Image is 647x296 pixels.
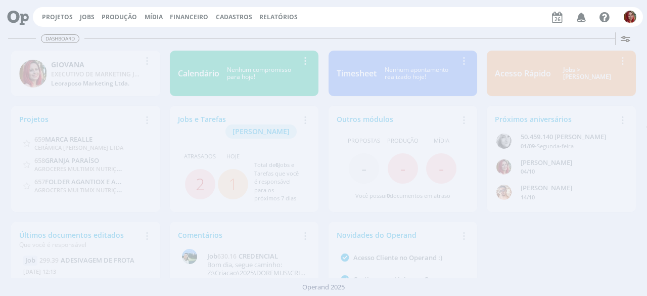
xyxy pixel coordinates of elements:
[496,185,512,200] img: V
[337,67,377,79] div: Timesheet
[216,13,252,21] span: Cadastros
[19,230,140,249] div: Últimos documentos editados
[178,67,219,79] div: Calendário
[329,51,477,96] a: TimesheetNenhum apontamentorealizado hoje!
[178,230,299,240] div: Comentários
[256,13,301,21] button: Relatórios
[34,177,157,186] a: 657FOLDER AGANTIOX E AGANTIOX PET
[45,177,157,186] span: FOLDER AGANTIOX E AGANTIOX PET
[34,156,45,165] span: 658
[387,192,390,199] span: 0
[34,163,164,173] span: AGROCERES MULTIMIX NUTRIÇÃO ANIMAL LTDA.
[178,114,299,139] div: Jobs e Tarefas
[225,126,297,136] a: [PERSON_NAME]
[239,251,278,261] span: CREDENCIAL
[39,256,134,265] a: 299.39ADESIVAGEM DE FROTA
[495,67,551,79] div: Acesso Rápido
[337,230,457,240] div: Novidades do Operand
[521,193,535,201] span: 14/10
[51,70,140,79] div: EXECUTIVO DE MARKETING JUNIOR
[19,114,140,124] div: Projetos
[184,152,216,161] span: Atrasados
[521,167,535,175] span: 04/10
[495,114,616,124] div: Próximos aniversários
[34,155,99,165] a: 658GRANJA PARAÍSO
[19,240,140,249] div: Que você é responsável
[361,157,366,179] span: -
[99,13,140,21] button: Produção
[259,13,298,21] a: Relatórios
[355,192,450,200] div: Você possui documentos em atraso
[521,132,618,142] div: 50.459.140 JANAÍNA LUNA FERRO
[233,126,290,136] span: [PERSON_NAME]
[254,161,300,203] div: Total de Jobs e Tarefas que você é responsável para os próximos 7 dias
[19,60,47,88] img: G
[77,13,98,21] button: Jobs
[61,256,134,265] span: ADESIVAGEM DE FROTA
[337,114,457,124] div: Outros módulos
[207,278,235,285] span: há 5 horas
[34,185,164,194] span: AGROCERES MULTIMIX NUTRIÇÃO ANIMAL LTDA.
[41,34,79,43] span: Dashboard
[23,266,148,280] div: [DATE] 12:13
[167,13,211,21] button: Financeiro
[34,135,45,144] span: 659
[23,256,37,266] div: Job
[145,13,163,21] a: Mídia
[34,144,123,151] span: CERÂMICA [PERSON_NAME] LTDA
[207,269,305,277] p: Z:\Criacao\2025\DOREMUS\CRIAÇÃO\630 - DOREMUS CONECTA LÁCTEOS\Credencial
[51,79,140,88] div: Leoraposo Marketing Ltda.
[39,256,59,265] span: 299.39
[142,13,166,21] button: Mídia
[521,142,535,150] span: 01/09
[521,158,618,168] div: GIOVANA DE OLIVEIRA PERSINOTI
[377,66,457,81] div: Nenhum apontamento realizado hoje!
[182,249,197,264] img: V
[439,157,444,179] span: -
[624,11,636,23] img: G
[80,13,95,21] a: Jobs
[170,13,208,21] a: Financeiro
[387,137,419,145] span: Produção
[45,156,99,165] span: GRANJA PARAÍSO
[213,13,255,21] button: Cadastros
[207,261,305,269] p: Bom dia, segue caminho:
[34,134,93,144] a: 659MARCA REALLE
[196,173,205,195] a: 2
[275,161,279,168] span: 6
[559,66,616,81] div: Jobs > [PERSON_NAME]
[39,13,76,21] button: Projetos
[102,13,137,21] a: Produção
[11,51,160,96] a: GGIOVANAEXECUTIVO DE MARKETING JUNIORLeoraposo Marketing Ltda.
[434,137,449,145] span: Mídia
[219,66,299,81] div: Nenhum compromisso para hoje!
[34,177,45,186] span: 657
[42,13,73,21] a: Projetos
[225,124,297,139] button: [PERSON_NAME]
[217,252,237,261] span: 630.16
[623,8,637,26] button: G
[226,152,240,161] span: Hoje
[496,159,512,175] img: G
[207,252,305,261] a: Job630.16CREDENCIAL
[521,183,618,193] div: VICTOR MIRON COUTO
[45,135,93,144] span: MARCA REALLE
[400,157,405,179] span: -
[537,142,574,150] span: Segunda-feira
[353,253,442,262] a: Acesso Cliente no Operand :)
[228,173,238,195] a: 1
[521,142,618,151] div: -
[348,137,380,145] span: Propostas
[496,134,512,149] img: J
[51,59,140,70] div: GIOVANA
